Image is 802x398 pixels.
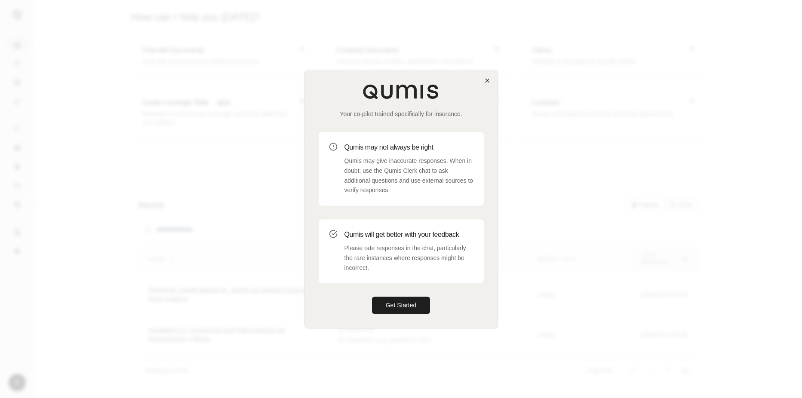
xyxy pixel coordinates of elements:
[344,243,473,272] p: Please rate responses in the chat, particularly the rare instances where responses might be incor...
[344,142,473,153] h3: Qumis may not always be right
[372,297,430,314] button: Get Started
[344,156,473,195] p: Qumis may give inaccurate responses. When in doubt, use the Qumis Clerk chat to ask additional qu...
[319,110,484,118] p: Your co-pilot trained specifically for insurance.
[363,84,440,99] img: Qumis Logo
[344,230,473,240] h3: Qumis will get better with your feedback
